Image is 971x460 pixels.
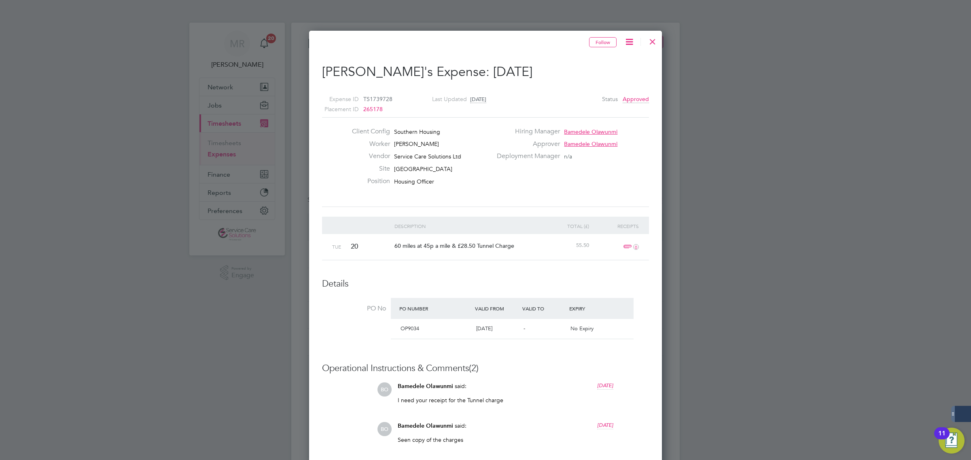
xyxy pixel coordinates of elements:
[398,397,613,404] p: I need your receipt for the Tunnel charge
[492,140,560,148] label: Approver
[938,433,946,444] div: 11
[420,94,467,104] label: Last Updated
[597,382,613,389] span: [DATE]
[470,96,486,103] span: [DATE]
[322,63,649,80] h2: [PERSON_NAME]'s Expense:
[392,217,542,235] div: Description
[576,242,589,249] span: 55.50
[524,325,525,332] span: -
[398,436,613,443] p: Seen copy of the charges
[377,382,392,397] span: BO
[346,140,390,148] label: Worker
[623,95,649,103] span: Approved
[541,217,591,235] div: Total (£)
[346,152,390,160] label: Vendor
[564,153,572,160] span: n/a
[564,128,617,135] span: Bamedele Olawunmi
[567,301,615,316] div: Expiry
[394,128,440,135] span: Southern Housing
[394,242,514,249] span: 60 miles at 45p a mile & £28.50 Tunnel Charge
[597,422,613,428] span: [DATE]
[346,165,390,173] label: Site
[398,383,453,390] span: Bamedele Olawunmi
[397,301,473,316] div: PO Number
[312,94,358,104] label: Expense ID
[633,244,639,250] i: 0
[591,217,641,235] div: Receipts
[363,106,383,113] span: 265178
[401,325,419,332] span: OP9034
[394,165,452,173] span: [GEOGRAPHIC_DATA]
[589,37,617,48] button: Follow
[351,242,358,251] span: 20
[346,127,390,136] label: Client Config
[312,104,358,114] label: Placement ID
[322,363,649,374] h3: Operational Instructions & Comments
[322,304,386,313] label: PO No
[394,140,439,148] span: [PERSON_NAME]
[469,363,479,373] span: (2)
[570,325,594,332] span: No Expiry
[476,325,492,332] span: [DATE]
[492,152,560,160] label: Deployment Manager
[520,301,568,316] div: Valid To
[564,140,617,148] span: Bamedele Olawunmi
[602,94,618,104] label: Status
[377,422,392,436] span: BO
[492,127,560,136] label: Hiring Manager
[493,64,532,80] span: [DATE]
[455,422,466,429] span: said:
[398,422,453,429] span: Bamedele Olawunmi
[455,382,466,390] span: said:
[363,95,392,103] span: TS1739728
[322,278,649,290] h3: Details
[473,301,520,316] div: Valid From
[939,428,965,454] button: Open Resource Center, 11 new notifications
[346,177,390,186] label: Position
[332,243,341,250] span: Tue
[394,178,434,185] span: Housing Officer
[394,153,461,160] span: Service Care Solutions Ltd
